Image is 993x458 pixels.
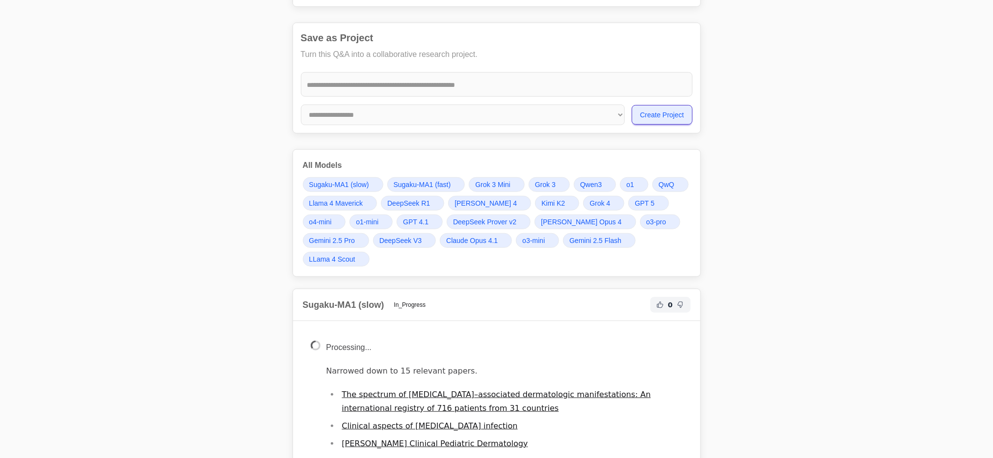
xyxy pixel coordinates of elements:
[447,215,531,229] a: DeepSeek Prover v2
[516,233,559,248] a: o3-mini
[675,299,687,311] button: Not Helpful
[326,364,683,378] p: Narrowed down to 15 relevant papers.
[309,180,369,189] span: Sugaku-MA1 (slow)
[574,177,616,192] a: Qwen3
[397,215,443,229] a: GPT 4.1
[640,215,680,229] a: o3-pro
[387,198,430,208] span: DeepSeek R1
[580,180,602,189] span: Qwen3
[475,180,510,189] span: Grok 3 Mini
[342,421,518,431] a: Clinical aspects of [MEDICAL_DATA] infection
[326,343,372,351] span: Processing...
[388,299,432,311] span: In_Progress
[569,236,621,245] span: Gemini 2.5 Flash
[668,300,673,310] span: 0
[303,160,691,171] h3: All Models
[659,180,674,189] span: QwQ
[303,252,370,267] a: LLama 4 Scout
[403,217,429,227] span: GPT 4.1
[448,196,531,211] a: [PERSON_NAME] 4
[394,180,451,189] span: Sugaku-MA1 (fast)
[583,196,624,211] a: Grok 4
[535,215,636,229] a: [PERSON_NAME] Opus 4
[342,439,528,448] a: [PERSON_NAME] Clinical Pediatric Dermatology
[620,177,648,192] a: o1
[453,217,516,227] span: DeepSeek Prover v2
[373,233,436,248] a: DeepSeek V3
[455,198,517,208] span: [PERSON_NAME] 4
[541,217,621,227] span: [PERSON_NAME] Opus 4
[301,31,693,45] h2: Save as Project
[303,233,369,248] a: Gemini 2.5 Pro
[446,236,498,245] span: Claude Opus 4.1
[303,298,384,312] h2: Sugaku-MA1 (slow)
[309,217,332,227] span: o4-mini
[535,180,556,189] span: Grok 3
[356,217,378,227] span: o1-mini
[349,215,393,229] a: o1-mini
[469,177,525,192] a: Grok 3 Mini
[309,236,355,245] span: Gemini 2.5 Pro
[626,180,634,189] span: o1
[522,236,545,245] span: o3-mini
[303,215,346,229] a: o4-mini
[635,198,654,208] span: GPT 5
[563,233,636,248] a: Gemini 2.5 Flash
[529,177,570,192] a: Grok 3
[309,198,363,208] span: Llama 4 Maverick
[379,236,422,245] span: DeepSeek V3
[309,254,355,264] span: LLama 4 Scout
[541,198,565,208] span: Kimi K2
[632,105,692,125] button: Create Project
[646,217,666,227] span: o3-pro
[654,299,666,311] button: Helpful
[387,177,465,192] a: Sugaku-MA1 (fast)
[440,233,512,248] a: Claude Opus 4.1
[652,177,689,192] a: QwQ
[535,196,579,211] a: Kimi K2
[342,390,651,413] a: The spectrum of [MEDICAL_DATA]–associated dermatologic manifestations: An international registry ...
[301,49,693,60] p: Turn this Q&A into a collaborative research project.
[303,196,377,211] a: Llama 4 Maverick
[628,196,669,211] a: GPT 5
[381,196,444,211] a: DeepSeek R1
[590,198,610,208] span: Grok 4
[303,177,383,192] a: Sugaku-MA1 (slow)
